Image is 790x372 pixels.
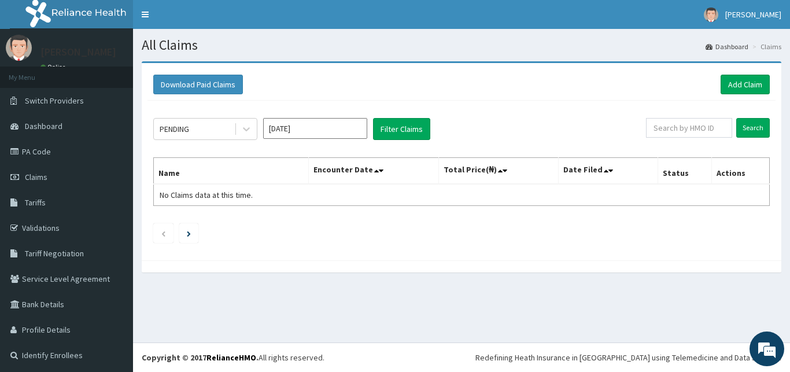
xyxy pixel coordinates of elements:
input: Search [736,118,770,138]
input: Search by HMO ID [646,118,732,138]
th: Name [154,158,309,185]
span: No Claims data at this time. [160,190,253,200]
span: Tariffs [25,197,46,208]
a: Next page [187,228,191,238]
span: Claims [25,172,47,182]
div: Redefining Heath Insurance in [GEOGRAPHIC_DATA] using Telemedicine and Data Science! [475,352,781,363]
a: RelianceHMO [206,352,256,363]
a: Online [40,63,68,71]
th: Encounter Date [309,158,438,185]
a: Add Claim [721,75,770,94]
h1: All Claims [142,38,781,53]
a: Previous page [161,228,166,238]
span: Dashboard [25,121,62,131]
span: Tariff Negotiation [25,248,84,259]
button: Filter Claims [373,118,430,140]
span: [PERSON_NAME] [725,9,781,20]
li: Claims [750,42,781,51]
th: Total Price(₦) [438,158,559,185]
p: [PERSON_NAME] [40,47,116,57]
a: Dashboard [706,42,748,51]
footer: All rights reserved. [133,342,790,372]
input: Select Month and Year [263,118,367,139]
th: Status [658,158,712,185]
th: Actions [711,158,769,185]
th: Date Filed [559,158,658,185]
button: Download Paid Claims [153,75,243,94]
strong: Copyright © 2017 . [142,352,259,363]
img: User Image [704,8,718,22]
span: Switch Providers [25,95,84,106]
div: PENDING [160,123,189,135]
img: User Image [6,35,32,61]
